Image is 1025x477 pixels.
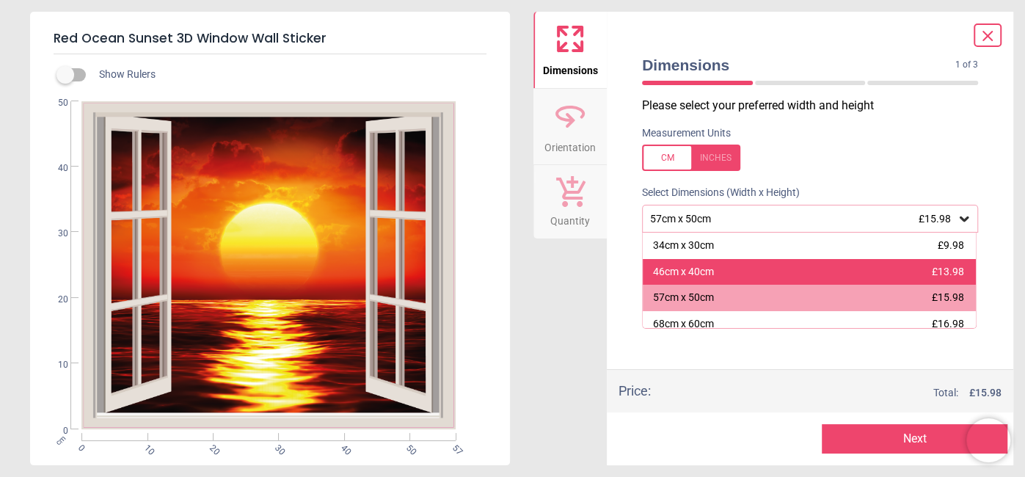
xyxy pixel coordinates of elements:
button: Orientation [533,89,607,165]
span: £13.98 [932,266,964,277]
span: 57 [449,442,459,451]
span: 40 [338,442,347,451]
span: Dimensions [543,57,598,79]
span: £9.98 [938,239,964,251]
button: Quantity [533,165,607,238]
div: 57cm x 50cm [649,213,957,225]
span: 20 [40,294,68,306]
span: £16.98 [932,318,964,329]
span: Dimensions [642,54,955,76]
div: Total: [673,386,1002,401]
div: 46cm x 40cm [653,265,714,280]
span: 15.98 [975,387,1002,398]
span: cm [54,434,68,447]
span: 50 [403,442,412,451]
div: Price : [619,382,651,400]
span: Orientation [544,134,596,156]
span: 30 [40,227,68,240]
p: Please select your preferred width and height [642,98,990,114]
iframe: Brevo live chat [966,418,1010,462]
button: Next [822,424,1007,454]
span: 0 [75,442,84,451]
span: 20 [206,442,216,451]
span: 0 [40,425,68,437]
span: 10 [40,359,68,371]
label: Measurement Units [642,126,731,141]
span: 10 [141,442,150,451]
span: 1 of 3 [955,59,978,71]
div: 34cm x 30cm [653,238,714,253]
button: Dimensions [533,12,607,88]
div: 68cm x 60cm [653,317,714,332]
span: £15.98 [932,291,964,303]
label: Select Dimensions (Width x Height) [630,186,800,200]
span: 40 [40,162,68,175]
span: Quantity [550,207,590,229]
span: 30 [271,442,281,451]
span: £ [969,386,1002,401]
span: £15.98 [919,213,951,225]
span: 50 [40,97,68,109]
h5: Red Ocean Sunset 3D Window Wall Sticker [54,23,486,54]
div: Show Rulers [65,66,510,84]
div: 57cm x 50cm [653,291,714,305]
